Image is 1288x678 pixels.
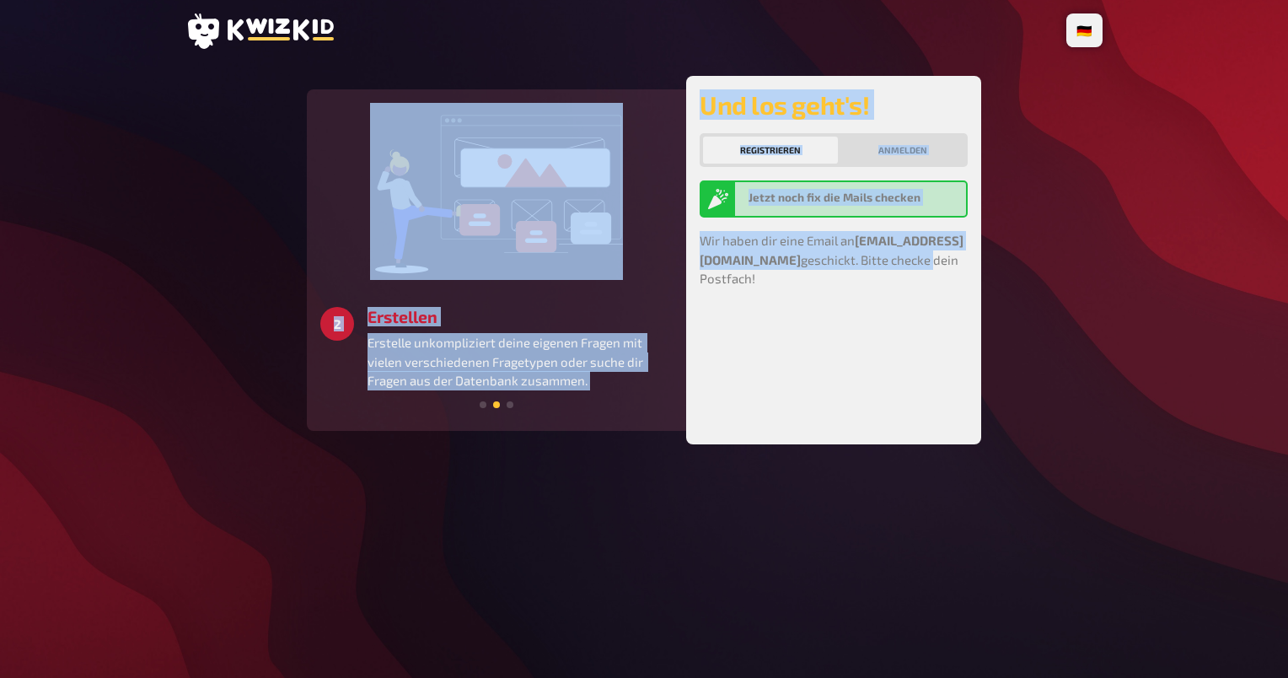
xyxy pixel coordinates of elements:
[320,307,354,341] div: 2
[370,103,623,280] img: create
[703,137,838,164] button: Registrieren
[1070,17,1099,44] li: 🇩🇪
[700,233,963,267] strong: [EMAIL_ADDRESS][DOMAIN_NAME]
[749,191,920,204] b: Jetzt noch fix die Mails checken
[700,89,968,120] h2: Und los geht's!
[368,307,673,326] h3: Erstellen
[841,137,964,164] button: Anmelden
[700,231,968,288] p: Wir haben dir eine Email an geschickt. Bitte checke dein Postfach!
[368,333,673,390] p: Erstelle unkompliziert deine eigenen Fragen mit vielen verschiedenen Fragetypen oder suche dir Fr...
